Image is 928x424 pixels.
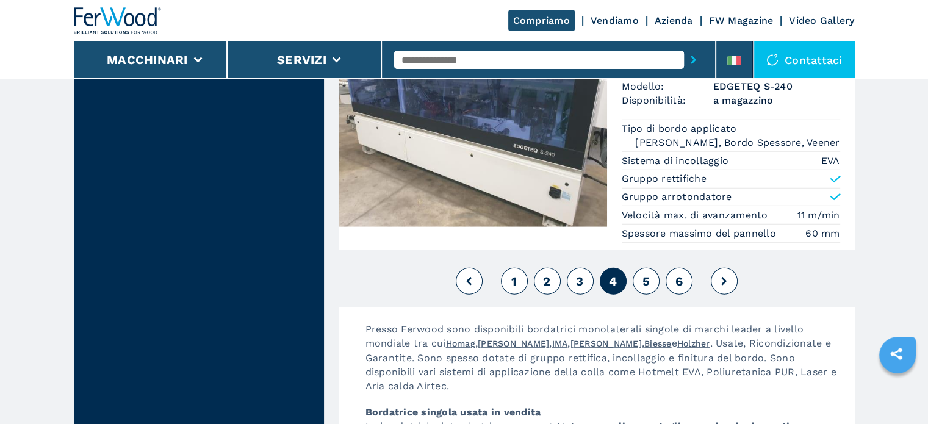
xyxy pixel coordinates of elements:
a: Homag [446,339,475,348]
strong: Bordatrice singola usata in vendita [365,406,541,418]
button: 1 [501,268,528,295]
a: Biesse [644,339,672,348]
a: Bordatrice Singola HOMAG EDGETEQ S-240[PERSON_NAME]Codice:007793Marca:HOMAGModello:EDGETEQ S-240D... [339,20,855,250]
a: Holzher [677,339,710,348]
a: sharethis [881,339,912,369]
p: Sistema di incollaggio [622,154,732,168]
button: 3 [567,268,594,295]
button: 5 [633,268,660,295]
button: Macchinari [107,52,188,67]
span: 1 [511,274,517,289]
img: Ferwood [74,7,162,34]
button: 4 [600,268,627,295]
span: 3 [576,274,583,289]
button: 6 [666,268,692,295]
span: 4 [609,274,617,289]
p: Tipo di bordo applicato [622,122,740,135]
p: Gruppo rettifiche [622,172,707,185]
button: submit-button [684,46,703,74]
em: [PERSON_NAME], Bordo Spessore, Veener [635,135,840,149]
em: EVA [821,154,840,168]
img: Bordatrice Singola HOMAG EDGETEQ S-240 [339,20,607,227]
h3: EDGETEQ S-240 [713,79,840,93]
a: Compriamo [508,10,575,31]
p: Gruppo arrotondatore [622,190,732,204]
p: Presso Ferwood sono disponibili bordatrici monolaterali singole di marchi leader a livello mondia... [353,322,855,405]
span: 6 [675,274,682,289]
em: 11 m/min [797,208,840,222]
em: 60 mm [805,226,840,240]
span: Disponibilità: [622,93,713,107]
div: Contattaci [754,41,855,78]
button: 2 [534,268,561,295]
iframe: Chat [876,369,919,415]
a: Azienda [655,15,693,26]
img: Contattaci [766,54,779,66]
p: Velocità max. di avanzamento [622,209,771,222]
span: 2 [543,274,550,289]
a: [PERSON_NAME] [478,339,549,348]
p: Spessore massimo del pannello [622,227,780,240]
span: Modello: [622,79,713,93]
span: a magazzino [713,93,840,107]
a: IMA [552,339,568,348]
button: Servizi [277,52,326,67]
span: 5 [642,274,649,289]
a: Video Gallery [789,15,854,26]
a: FW Magazine [709,15,774,26]
a: Vendiamo [591,15,639,26]
a: [PERSON_NAME] [570,339,642,348]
